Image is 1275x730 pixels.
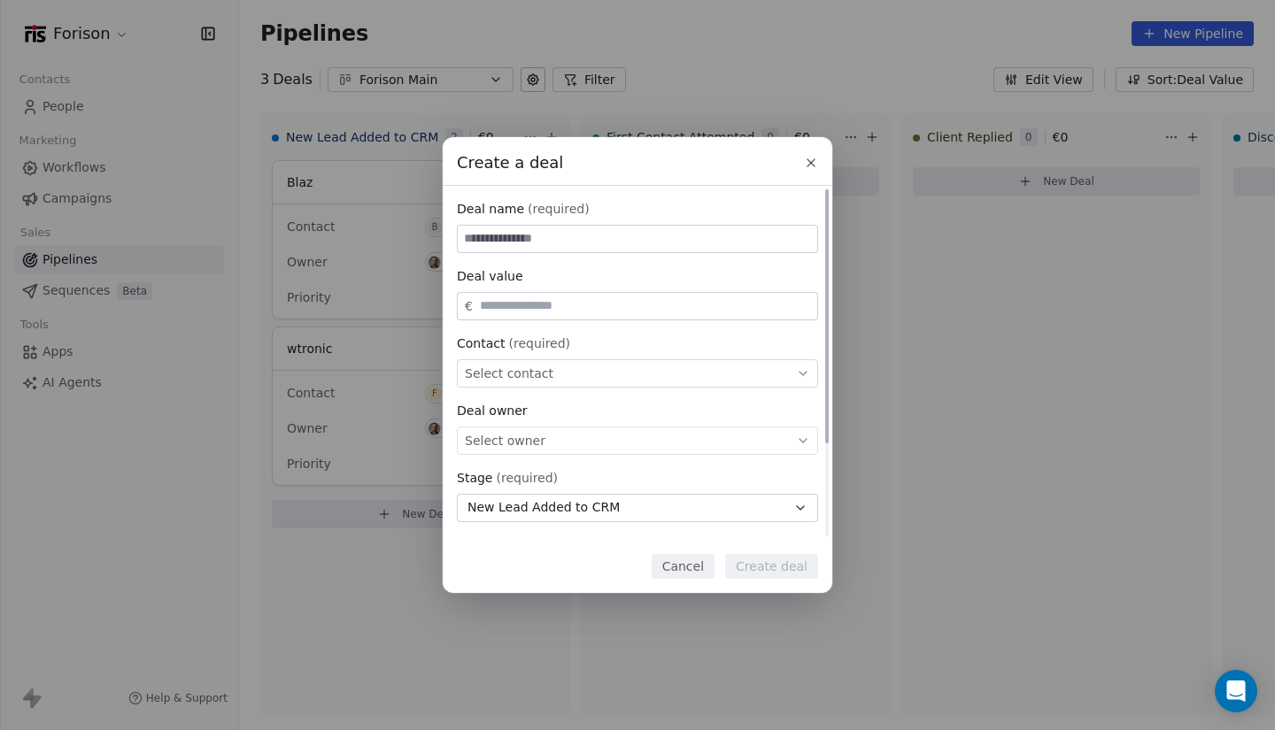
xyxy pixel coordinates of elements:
[465,297,473,315] span: €
[457,151,563,174] span: Create a deal
[457,469,492,487] span: Stage
[465,365,553,382] span: Select contact
[467,498,620,517] span: New Lead Added to CRM
[457,402,818,419] div: Deal owner
[465,432,545,450] span: Select owner
[457,536,818,554] div: Expected close date
[496,469,558,487] span: (required)
[457,334,505,352] span: Contact
[457,267,818,285] div: Deal value
[528,200,590,218] span: (required)
[725,554,818,579] button: Create deal
[652,554,715,579] button: Cancel
[457,200,524,218] span: Deal name
[508,334,570,352] span: (required)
